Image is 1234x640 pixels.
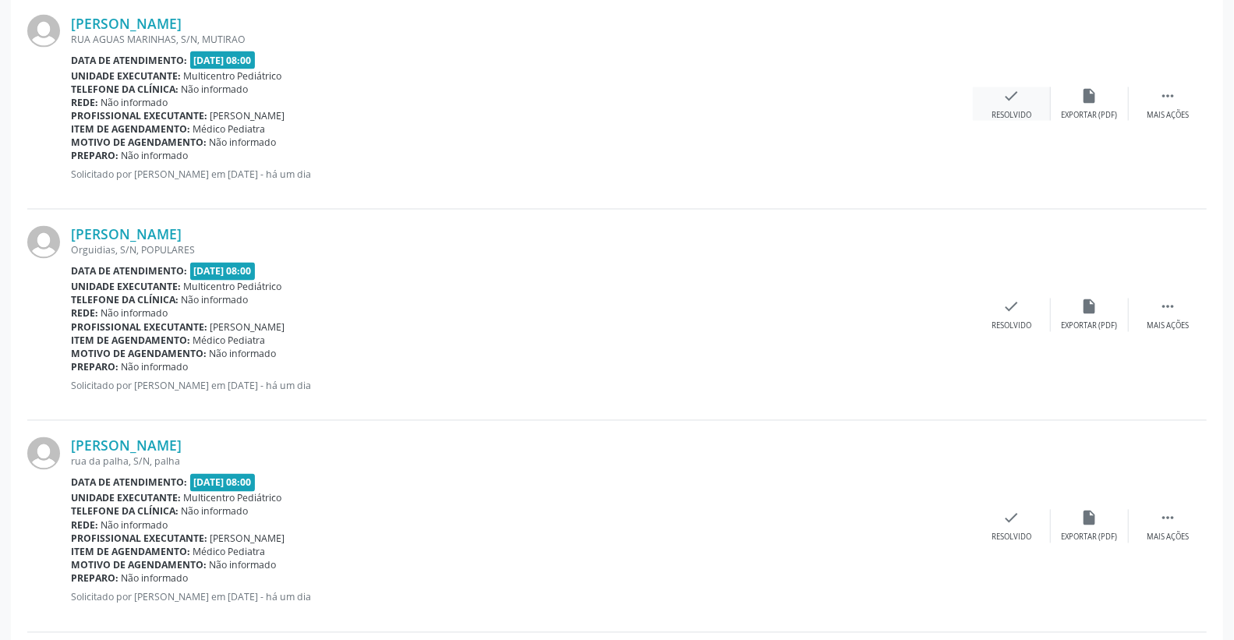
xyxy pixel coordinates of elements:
a: [PERSON_NAME] [71,437,182,454]
b: Profissional executante: [71,532,207,546]
b: Rede: [71,96,98,109]
span: Médico Pediatra [193,123,266,136]
div: Mais ações [1147,532,1189,543]
b: Profissional executante: [71,110,207,123]
b: Telefone da clínica: [71,294,179,307]
b: Item de agendamento: [71,334,190,348]
span: [DATE] 08:00 [190,51,256,69]
div: Resolvido [992,532,1031,543]
b: Motivo de agendamento: [71,348,207,361]
b: Preparo: [71,572,118,585]
div: Exportar (PDF) [1062,110,1118,121]
div: Orguidias, S/N, POPULARES [71,244,973,257]
span: Multicentro Pediátrico [184,492,282,505]
b: Unidade executante: [71,69,181,83]
span: [PERSON_NAME] [210,110,285,123]
span: Não informado [101,96,168,109]
b: Item de agendamento: [71,546,190,559]
i:  [1159,299,1176,316]
span: [PERSON_NAME] [210,321,285,334]
span: Não informado [101,519,168,532]
span: [DATE] 08:00 [190,263,256,281]
div: rua da palha, S/N, palha [71,455,973,469]
span: Não informado [101,307,168,320]
b: Motivo de agendamento: [71,136,207,150]
span: Não informado [210,559,277,572]
img: img [27,15,60,48]
span: Médico Pediatra [193,334,266,348]
div: Resolvido [992,110,1031,121]
span: Multicentro Pediátrico [184,69,282,83]
i: insert_drive_file [1081,87,1098,104]
div: Exportar (PDF) [1062,321,1118,332]
span: Não informado [122,572,189,585]
i: check [1003,510,1020,527]
div: Mais ações [1147,110,1189,121]
div: Resolvido [992,321,1031,332]
div: RUA AGUAS MARINHAS, S/N, MUTIRAO [71,33,973,46]
b: Motivo de agendamento: [71,559,207,572]
p: Solicitado por [PERSON_NAME] em [DATE] - há um dia [71,591,973,604]
img: img [27,226,60,259]
b: Telefone da clínica: [71,505,179,518]
img: img [27,437,60,470]
b: Data de atendimento: [71,265,187,278]
i: check [1003,299,1020,316]
span: [DATE] 08:00 [190,474,256,492]
b: Preparo: [71,361,118,374]
b: Unidade executante: [71,492,181,505]
span: Não informado [122,361,189,374]
i:  [1159,510,1176,527]
span: Multicentro Pediátrico [184,281,282,294]
i:  [1159,87,1176,104]
i: insert_drive_file [1081,299,1098,316]
span: Não informado [210,136,277,150]
i: insert_drive_file [1081,510,1098,527]
p: Solicitado por [PERSON_NAME] em [DATE] - há um dia [71,380,973,393]
a: [PERSON_NAME] [71,226,182,243]
b: Item de agendamento: [71,123,190,136]
span: Não informado [182,83,249,96]
i: check [1003,87,1020,104]
b: Unidade executante: [71,281,181,294]
div: Mais ações [1147,321,1189,332]
span: Não informado [182,294,249,307]
div: Exportar (PDF) [1062,532,1118,543]
span: Não informado [210,348,277,361]
span: Não informado [182,505,249,518]
b: Preparo: [71,150,118,163]
b: Rede: [71,307,98,320]
b: Telefone da clínica: [71,83,179,96]
b: Data de atendimento: [71,476,187,490]
span: [PERSON_NAME] [210,532,285,546]
p: Solicitado por [PERSON_NAME] em [DATE] - há um dia [71,168,973,182]
b: Profissional executante: [71,321,207,334]
b: Rede: [71,519,98,532]
a: [PERSON_NAME] [71,15,182,32]
span: Não informado [122,150,189,163]
b: Data de atendimento: [71,54,187,67]
span: Médico Pediatra [193,546,266,559]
